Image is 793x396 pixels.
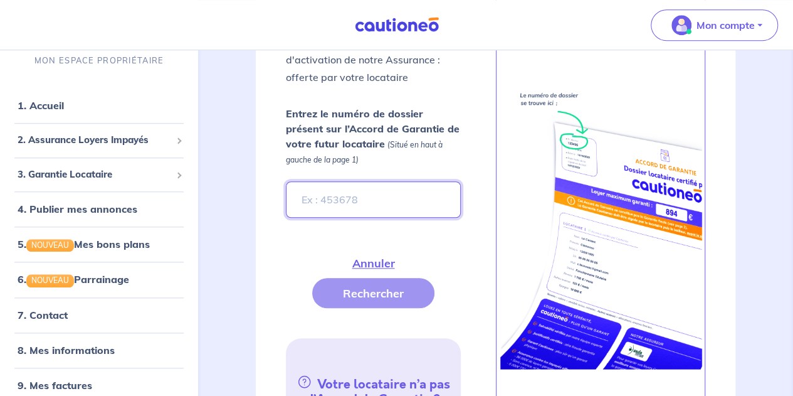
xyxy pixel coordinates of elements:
[34,55,164,67] p: MON ESPACE PROPRIÉTAIRE
[18,238,150,250] a: 5.NOUVEAUMes bons plans
[350,17,444,33] img: Cautioneo
[5,128,193,153] div: 2. Assurance Loyers Impayés
[286,181,460,218] input: Ex : 453678
[5,93,193,118] div: 1. Accueil
[671,15,691,35] img: illu_account_valid_menu.svg
[18,203,137,215] a: 4. Publier mes annonces
[651,9,778,41] button: illu_account_valid_menu.svgMon compte
[321,248,425,278] button: Annuler
[5,232,193,257] div: 5.NOUVEAUMes bons plans
[5,338,193,363] div: 8. Mes informations
[286,107,460,150] strong: Entrez le numéro de dossier présent sur l’Accord de Garantie de votre futur locataire
[18,379,92,392] a: 9. Mes factures
[18,344,115,356] a: 8. Mes informations
[696,18,755,33] p: Mon compte
[5,302,193,328] div: 7. Contact
[18,99,64,112] a: 1. Accueil
[286,140,443,164] em: (Situé en haut à gauche de la page 1)
[5,163,193,187] div: 3. Garantie Locataire
[5,196,193,222] div: 4. Publier mes annonces
[18,133,171,147] span: 2. Assurance Loyers Impayés
[498,81,703,370] img: certificate-new.png
[18,309,68,321] a: 7. Contact
[18,273,129,286] a: 6.NOUVEAUParrainage
[18,168,171,182] span: 3. Garantie Locataire
[5,267,193,292] div: 6.NOUVEAUParrainage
